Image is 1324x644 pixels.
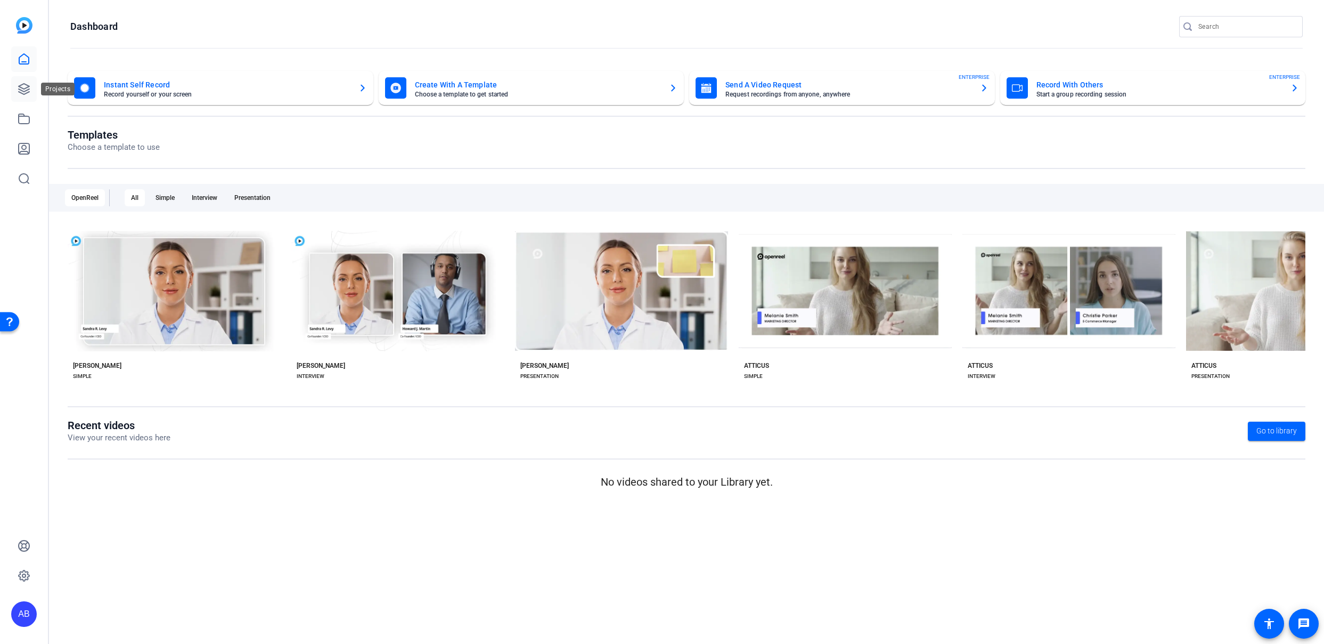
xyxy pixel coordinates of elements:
[228,189,277,206] div: Presentation
[73,372,92,381] div: SIMPLE
[104,91,350,98] mat-card-subtitle: Record yourself or your screen
[1263,617,1276,630] mat-icon: accessibility
[725,91,971,98] mat-card-subtitle: Request recordings from anyone, anywhere
[68,128,160,141] h1: Templates
[1191,372,1230,381] div: PRESENTATION
[415,78,661,91] mat-card-title: Create With A Template
[520,361,569,370] div: [PERSON_NAME]
[73,361,121,370] div: [PERSON_NAME]
[744,372,763,381] div: SIMPLE
[70,20,118,33] h1: Dashboard
[125,189,145,206] div: All
[1297,617,1310,630] mat-icon: message
[1036,78,1282,91] mat-card-title: Record With Others
[185,189,224,206] div: Interview
[1248,422,1305,441] a: Go to library
[41,83,75,95] div: Projects
[379,71,684,105] button: Create With A TemplateChoose a template to get started
[520,372,559,381] div: PRESENTATION
[68,419,170,432] h1: Recent videos
[744,361,769,370] div: ATTICUS
[65,189,105,206] div: OpenReel
[297,361,345,370] div: [PERSON_NAME]
[415,91,661,98] mat-card-subtitle: Choose a template to get started
[16,17,32,34] img: blue-gradient.svg
[68,474,1305,490] p: No videos shared to your Library yet.
[959,73,990,81] span: ENTERPRISE
[104,78,350,91] mat-card-title: Instant Self Record
[1198,20,1294,33] input: Search
[149,189,181,206] div: Simple
[68,71,373,105] button: Instant Self RecordRecord yourself or your screen
[1000,71,1306,105] button: Record With OthersStart a group recording sessionENTERPRISE
[11,601,37,627] div: AB
[1036,91,1282,98] mat-card-subtitle: Start a group recording session
[1191,361,1216,370] div: ATTICUS
[689,71,995,105] button: Send A Video RequestRequest recordings from anyone, anywhereENTERPRISE
[725,78,971,91] mat-card-title: Send A Video Request
[968,361,993,370] div: ATTICUS
[68,432,170,444] p: View your recent videos here
[1269,73,1300,81] span: ENTERPRISE
[968,372,995,381] div: INTERVIEW
[297,372,324,381] div: INTERVIEW
[68,141,160,154] p: Choose a template to use
[1256,425,1297,437] span: Go to library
